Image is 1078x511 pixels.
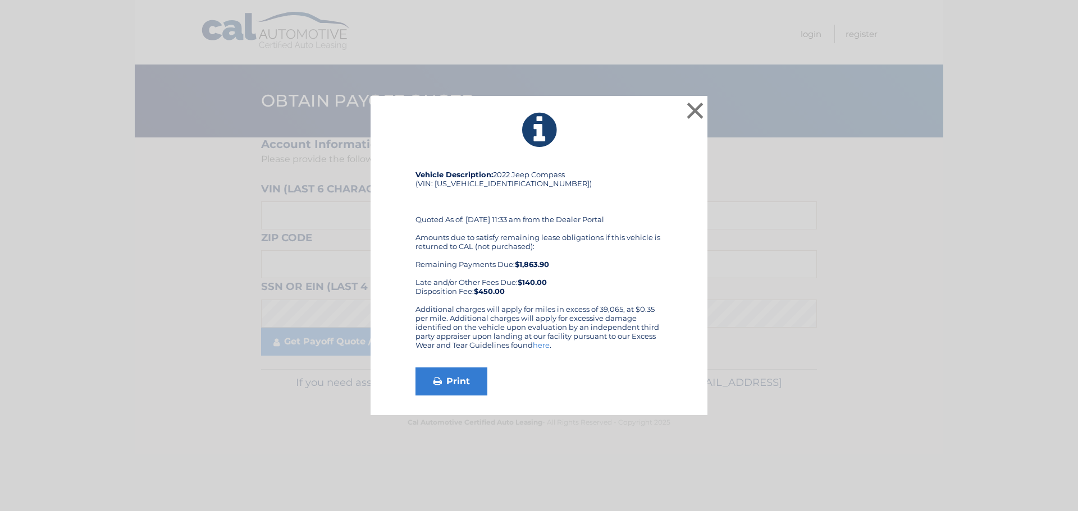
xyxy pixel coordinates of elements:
strong: Vehicle Description: [415,170,493,179]
b: $1,863.90 [515,260,549,269]
b: $140.00 [518,278,547,287]
strong: $450.00 [474,287,505,296]
a: here [533,340,550,349]
button: × [684,99,706,122]
div: Amounts due to satisfy remaining lease obligations if this vehicle is returned to CAL (not purcha... [415,233,663,296]
div: 2022 Jeep Compass (VIN: [US_VEHICLE_IDENTIFICATION_NUMBER]) Quoted As of: [DATE] 11:33 am from th... [415,170,663,305]
div: Additional charges will apply for miles in excess of 39,065, at $0.35 per mile. Additional charge... [415,305,663,358]
a: Print [415,367,487,395]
